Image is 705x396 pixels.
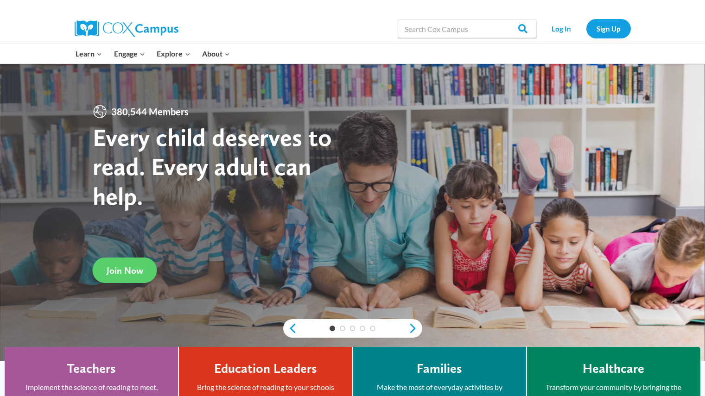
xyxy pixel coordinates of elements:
a: previous [283,323,297,334]
a: 5 [370,326,375,331]
span: About [202,48,230,60]
h4: Healthcare [583,361,644,377]
strong: Every child deserves to read. Every adult can help. [93,122,332,211]
a: 3 [350,326,356,331]
div: content slider buttons [283,319,422,338]
span: 380,544 Members [108,104,192,119]
a: Sign Up [586,19,631,38]
a: 1 [330,326,335,331]
span: Join Now [107,265,143,276]
h4: Families [417,361,462,377]
a: 4 [360,326,365,331]
a: Log In [541,19,582,38]
a: next [408,323,422,334]
span: Learn [76,48,102,60]
input: Search Cox Campus [398,19,537,38]
nav: Secondary Navigation [541,19,631,38]
img: Cox Campus [75,20,178,37]
span: Engage [114,48,145,60]
h4: Education Leaders [214,361,317,377]
nav: Primary Navigation [70,44,236,63]
a: 2 [340,326,345,331]
h4: Teachers [67,361,116,377]
a: Join Now [93,258,157,283]
span: Explore [157,48,190,60]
